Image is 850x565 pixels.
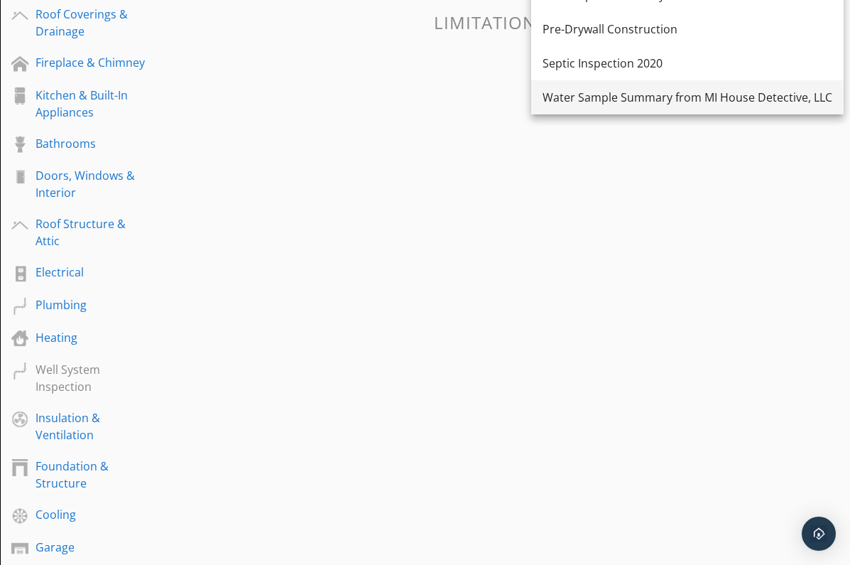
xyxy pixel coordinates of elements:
div: Roof Structure & Attic [36,215,145,249]
div: Electrical [36,264,145,281]
div: Open Intercom Messenger [802,517,836,551]
div: Kitchen & Built-In Appliances [36,87,145,121]
h3: Limitations [434,13,842,32]
div: Fireplace & Chimney [36,54,145,71]
div: Insulation & Ventilation [36,409,145,443]
div: Foundation & Structure [36,458,145,492]
div: Bathrooms [36,135,145,152]
div: Garage [36,539,145,556]
div: Plumbing [36,296,145,313]
div: Pre-Drywall Construction [543,21,832,38]
div: Well System Inspection [36,361,145,395]
div: Doors, Windows & Interior [36,167,145,201]
div: Cooling [36,506,145,523]
div: Roof Coverings & Drainage [36,6,145,40]
div: Water Sample Summary from MI House Detective, LLC [543,89,832,106]
div: Septic Inspection 2020 [543,55,832,72]
div: Heating [36,329,145,346]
